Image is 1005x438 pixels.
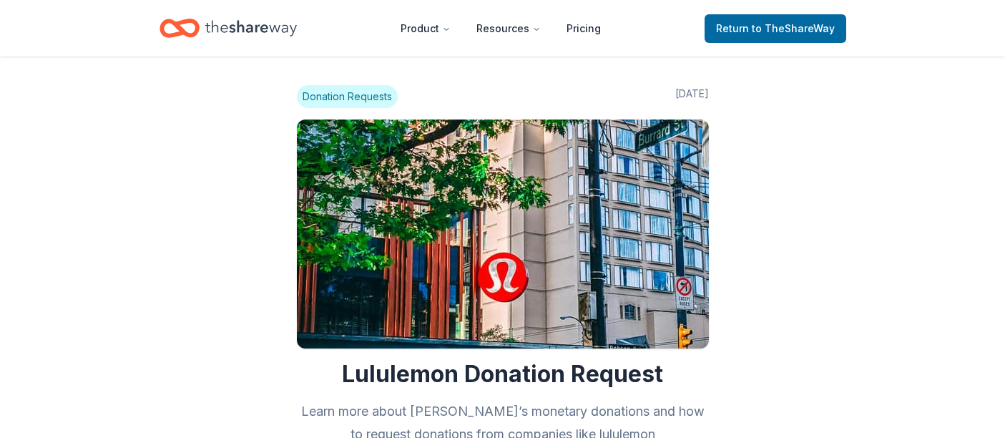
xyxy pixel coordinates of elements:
span: to TheShareWay [752,22,835,34]
a: Pricing [555,14,612,43]
nav: Main [389,11,612,45]
img: Image for Lululemon Donation Request [297,120,709,349]
span: Donation Requests [297,85,398,108]
button: Resources [465,14,552,43]
span: [DATE] [675,85,709,108]
h1: Lululemon Donation Request [297,360,709,389]
a: Returnto TheShareWay [705,14,846,43]
span: Return [716,20,835,37]
a: Home [160,11,297,45]
button: Product [389,14,462,43]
